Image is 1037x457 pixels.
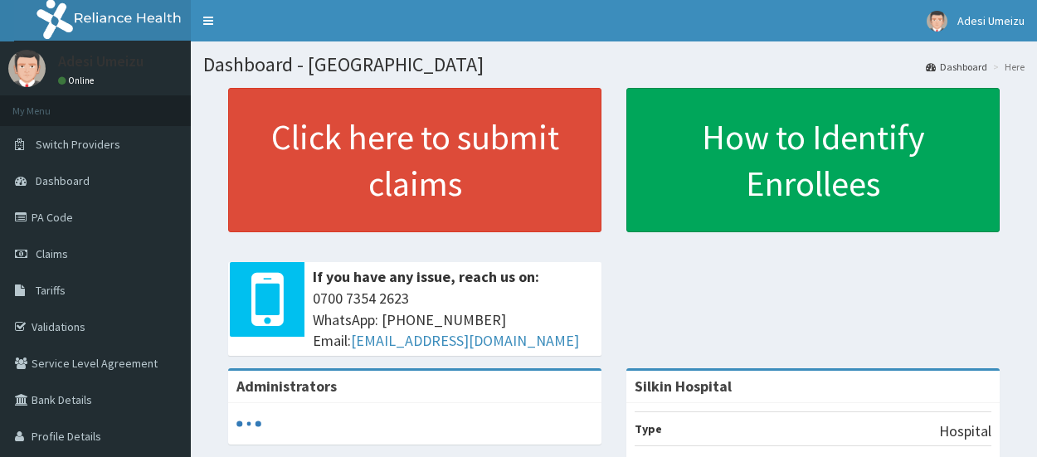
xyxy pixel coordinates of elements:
span: Claims [36,246,68,261]
strong: Silkin Hospital [635,377,732,396]
span: Dashboard [36,173,90,188]
a: Dashboard [926,60,987,74]
h1: Dashboard - [GEOGRAPHIC_DATA] [203,54,1025,75]
a: Click here to submit claims [228,88,601,232]
span: 0700 7354 2623 WhatsApp: [PHONE_NUMBER] Email: [313,288,593,352]
img: User Image [8,50,46,87]
svg: audio-loading [236,411,261,436]
a: [EMAIL_ADDRESS][DOMAIN_NAME] [351,331,579,350]
img: User Image [927,11,947,32]
p: Adesi Umeizu [58,54,144,69]
li: Here [989,60,1025,74]
span: Switch Providers [36,137,120,152]
b: If you have any issue, reach us on: [313,267,539,286]
span: Adesi Umeizu [957,13,1025,28]
a: How to Identify Enrollees [626,88,1000,232]
b: Type [635,421,662,436]
b: Administrators [236,377,337,396]
p: Hospital [939,421,991,442]
span: Tariffs [36,283,66,298]
a: Online [58,75,98,86]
